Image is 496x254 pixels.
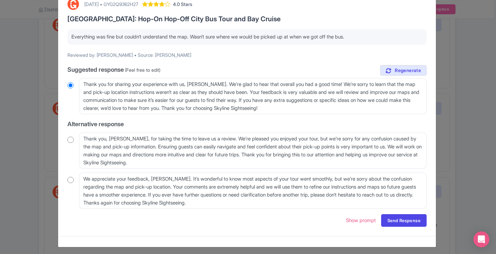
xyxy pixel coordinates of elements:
[473,231,489,247] div: Open Intercom Messenger
[67,51,427,58] p: Reviewed by: [PERSON_NAME] • Source: [PERSON_NAME]
[381,214,427,227] a: Send Response
[79,173,427,209] textarea: We appreciate your feedback, [PERSON_NAME]. It’s wonderful to know most aspects of your tour went...
[67,15,427,23] h3: [GEOGRAPHIC_DATA]: Hop-On Hop-Off City Bus Tour and Bay Cruise
[71,33,423,41] p: Everything was fine but couldn’t understand the map. Wasn’t sure where we would be picked up at w...
[67,121,124,127] span: Alternative response
[79,78,427,114] textarea: Thank you for sharing your experience with us, [PERSON_NAME]. We’re glad to hear that overall you...
[67,66,124,73] span: Suggested response
[346,217,376,224] a: Show prompt
[84,1,138,8] div: [DATE] • GYG2Q9362H27
[125,67,160,73] span: (Feel free to edit)
[173,1,192,8] span: 4.0 Stars
[395,67,421,74] span: Regenerate
[380,65,427,76] a: Regenerate
[79,132,427,169] textarea: Thank you, [PERSON_NAME], for taking the time to leave us a review. We’re pleased you enjoyed you...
